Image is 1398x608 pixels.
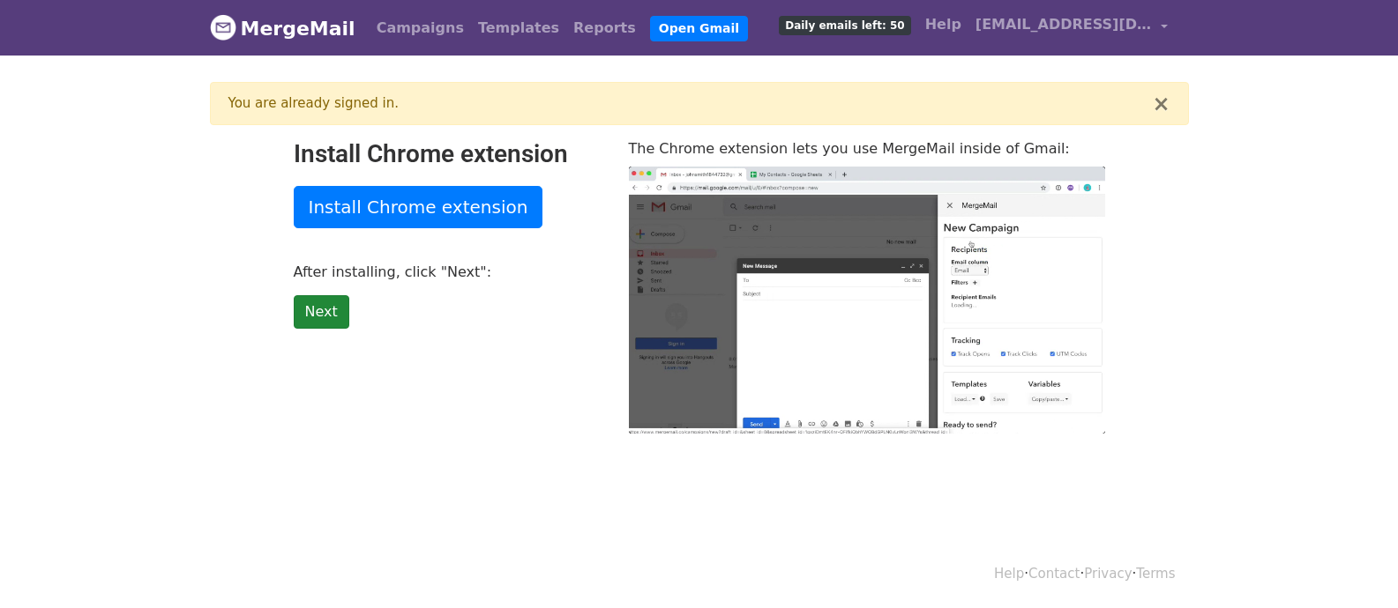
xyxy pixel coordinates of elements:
a: Help [994,566,1024,582]
h2: Install Chrome extension [294,139,602,169]
a: Install Chrome extension [294,186,543,228]
p: The Chrome extension lets you use MergeMail inside of Gmail: [629,139,1105,158]
a: Reports [566,11,643,46]
span: [EMAIL_ADDRESS][DOMAIN_NAME] [976,14,1152,35]
a: [EMAIL_ADDRESS][DOMAIN_NAME] [968,7,1175,48]
a: Contact [1028,566,1080,582]
iframe: Chat Widget [1310,523,1398,608]
p: After installing, click "Next": [294,263,602,281]
a: Campaigns [370,11,471,46]
div: You are already signed in. [228,93,1153,114]
img: MergeMail logo [210,14,236,41]
a: Help [918,7,968,42]
a: Templates [471,11,566,46]
a: Terms [1136,566,1175,582]
a: Privacy [1084,566,1132,582]
a: MergeMail [210,10,355,47]
button: × [1152,93,1170,115]
a: Next [294,295,349,329]
span: Daily emails left: 50 [779,16,910,35]
a: Daily emails left: 50 [772,7,917,42]
a: Open Gmail [650,16,748,41]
